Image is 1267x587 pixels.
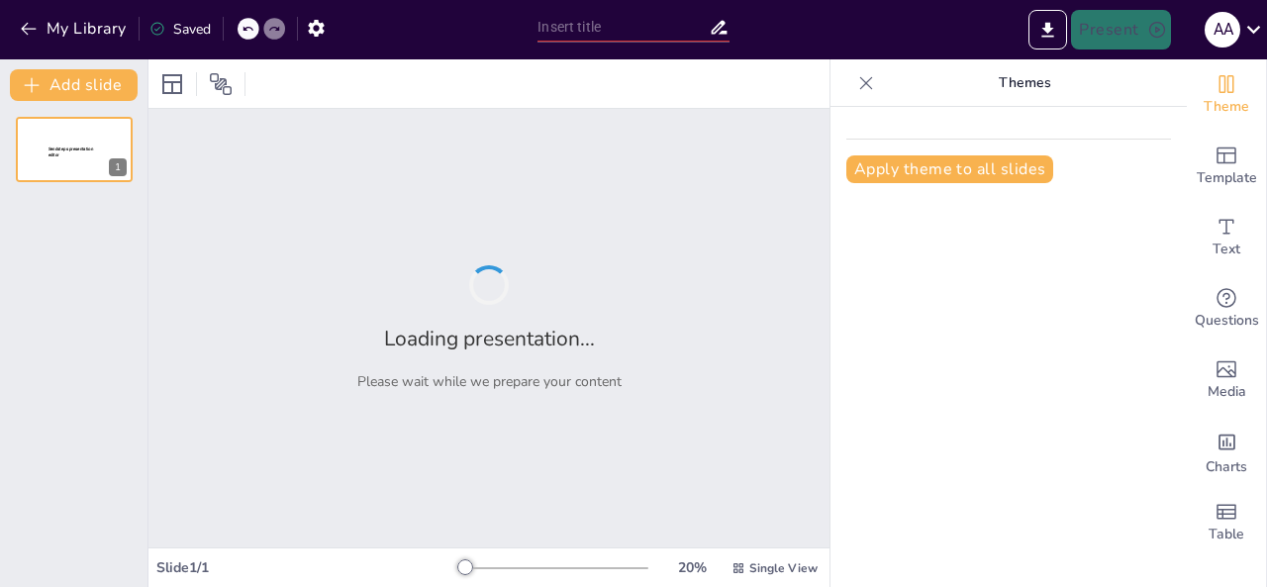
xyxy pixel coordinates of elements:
button: Present [1071,10,1170,49]
div: 1 [109,158,127,176]
div: Slide 1 / 1 [156,558,458,577]
span: Charts [1206,456,1247,478]
span: Media [1208,381,1246,403]
span: Questions [1195,310,1259,332]
span: Text [1213,239,1240,260]
div: Change the overall theme [1187,59,1266,131]
div: a a [1205,12,1240,48]
div: Get real-time input from your audience [1187,273,1266,344]
div: Add text boxes [1187,202,1266,273]
div: Layout [156,68,188,100]
button: a a [1205,10,1240,49]
p: Themes [882,59,1167,107]
h2: Loading presentation... [384,325,595,352]
span: Table [1209,524,1244,545]
button: My Library [15,13,135,45]
span: Position [209,72,233,96]
button: Apply theme to all slides [846,155,1053,183]
div: Saved [149,20,211,39]
span: Sendsteps presentation editor [49,147,93,157]
div: 1 [16,117,133,182]
div: Add images, graphics, shapes or video [1187,344,1266,416]
div: 20 % [668,558,716,577]
span: Theme [1204,96,1249,118]
div: Add ready made slides [1187,131,1266,202]
span: Single View [749,560,818,576]
button: Export to PowerPoint [1028,10,1067,49]
div: Add a table [1187,487,1266,558]
input: Insert title [537,13,708,42]
p: Please wait while we prepare your content [357,372,622,391]
button: Add slide [10,69,138,101]
div: Add charts and graphs [1187,416,1266,487]
span: Template [1197,167,1257,189]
